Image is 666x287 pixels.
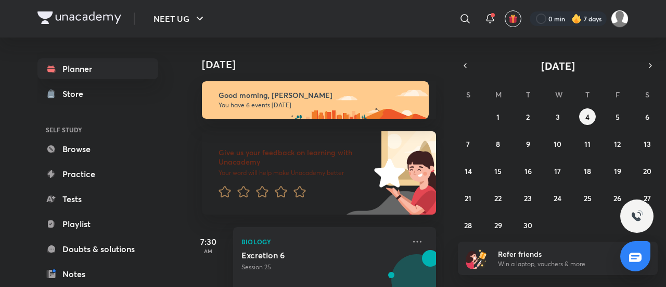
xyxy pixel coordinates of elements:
button: September 26, 2025 [609,190,626,206]
abbr: September 27, 2025 [644,193,651,203]
button: September 30, 2025 [520,217,536,233]
abbr: September 26, 2025 [613,193,621,203]
button: [DATE] [472,58,643,73]
p: Win a laptop, vouchers & more [498,259,626,269]
h4: [DATE] [202,58,446,71]
a: Practice [37,164,158,184]
abbr: Sunday [466,90,470,99]
h6: Good morning, [PERSON_NAME] [219,91,419,100]
abbr: September 12, 2025 [614,139,621,149]
button: September 10, 2025 [549,135,566,152]
h5: Excretion 6 [241,250,371,260]
abbr: September 22, 2025 [494,193,502,203]
abbr: September 11, 2025 [584,139,591,149]
a: Store [37,83,158,104]
a: Notes [37,264,158,284]
button: September 28, 2025 [460,217,477,233]
abbr: September 1, 2025 [496,112,499,122]
img: Shristi Raj [611,10,629,28]
abbr: September 23, 2025 [524,193,532,203]
a: Browse [37,139,158,159]
button: September 21, 2025 [460,190,477,206]
abbr: September 19, 2025 [614,166,621,176]
img: morning [202,81,429,119]
img: referral [466,248,487,269]
abbr: September 25, 2025 [584,193,592,203]
abbr: September 8, 2025 [496,139,500,149]
abbr: September 15, 2025 [494,166,502,176]
abbr: September 9, 2025 [526,139,530,149]
button: September 18, 2025 [579,163,596,179]
abbr: September 7, 2025 [466,139,470,149]
abbr: September 17, 2025 [554,166,561,176]
button: September 22, 2025 [490,190,506,206]
button: September 16, 2025 [520,163,536,179]
abbr: September 20, 2025 [643,166,651,176]
abbr: September 3, 2025 [556,112,560,122]
abbr: September 13, 2025 [644,139,651,149]
a: Playlist [37,214,158,234]
button: avatar [505,10,521,27]
abbr: Thursday [585,90,590,99]
abbr: September 28, 2025 [464,220,472,230]
h6: Refer friends [498,248,626,259]
img: Company Logo [37,11,121,24]
img: ttu [631,210,643,222]
abbr: September 10, 2025 [554,139,561,149]
button: September 23, 2025 [520,190,536,206]
img: streak [571,14,582,24]
h6: SELF STUDY [37,121,158,139]
span: [DATE] [541,59,575,73]
button: September 24, 2025 [549,190,566,206]
button: September 13, 2025 [639,135,656,152]
button: September 3, 2025 [549,108,566,125]
abbr: Wednesday [555,90,562,99]
abbr: September 16, 2025 [524,166,532,176]
a: Tests [37,189,158,209]
button: September 4, 2025 [579,108,596,125]
abbr: Monday [495,90,502,99]
abbr: September 2, 2025 [526,112,530,122]
abbr: September 29, 2025 [494,220,502,230]
img: avatar [508,14,518,23]
button: September 19, 2025 [609,163,626,179]
abbr: September 14, 2025 [465,166,472,176]
button: September 12, 2025 [609,135,626,152]
abbr: September 30, 2025 [523,220,532,230]
button: September 14, 2025 [460,163,477,179]
button: September 15, 2025 [490,163,506,179]
button: September 9, 2025 [520,135,536,152]
button: September 17, 2025 [549,163,566,179]
p: AM [187,248,229,254]
img: feedback_image [339,131,436,215]
abbr: September 5, 2025 [616,112,620,122]
button: September 2, 2025 [520,108,536,125]
abbr: September 24, 2025 [554,193,561,203]
a: Planner [37,58,158,79]
abbr: Saturday [645,90,649,99]
h6: Give us your feedback on learning with Unacademy [219,148,370,167]
p: Session 25 [241,263,405,272]
p: Your word will help make Unacademy better [219,169,370,177]
abbr: September 6, 2025 [645,112,649,122]
abbr: September 21, 2025 [465,193,471,203]
button: September 7, 2025 [460,135,477,152]
a: Doubts & solutions [37,239,158,259]
button: September 29, 2025 [490,217,506,233]
button: NEET UG [147,8,212,29]
button: September 11, 2025 [579,135,596,152]
h5: 7:30 [187,235,229,248]
div: Store [62,88,89,100]
abbr: September 18, 2025 [584,166,591,176]
button: September 5, 2025 [609,108,626,125]
button: September 6, 2025 [639,108,656,125]
abbr: Friday [616,90,620,99]
p: You have 6 events [DATE] [219,101,419,109]
button: September 27, 2025 [639,190,656,206]
button: September 1, 2025 [490,108,506,125]
button: September 20, 2025 [639,163,656,179]
a: Company Logo [37,11,121,27]
button: September 8, 2025 [490,135,506,152]
abbr: Tuesday [526,90,530,99]
abbr: September 4, 2025 [585,112,590,122]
